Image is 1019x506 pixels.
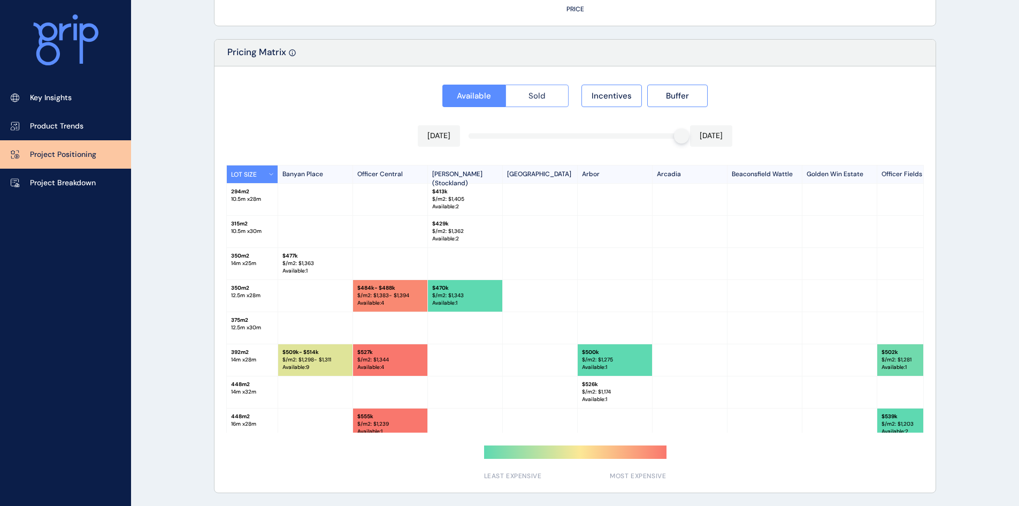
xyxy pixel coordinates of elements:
[802,165,877,183] p: Golden Win Estate
[582,356,648,364] p: $/m2: $ 1,275
[357,420,423,428] p: $/m2: $ 1,239
[231,413,273,420] p: 448 m2
[231,220,273,228] p: 315 m2
[357,284,423,292] p: $ 484k - $488k
[282,260,348,267] p: $/m2: $ 1,363
[432,235,498,243] p: Available : 2
[30,93,72,103] p: Key Insights
[231,349,273,356] p: 392 m2
[357,349,423,356] p: $ 527k
[282,252,348,260] p: $ 477k
[505,85,569,107] button: Sold
[882,349,947,356] p: $ 502k
[231,388,273,396] p: 14 m x 32 m
[278,165,353,183] p: Banyan Place
[282,356,348,364] p: $/m2: $ 1,298 - $1,311
[427,131,450,141] p: [DATE]
[528,90,546,101] span: Sold
[231,381,273,388] p: 448 m2
[282,267,348,275] p: Available : 1
[231,195,273,203] p: 10.5 m x 28 m
[30,149,96,160] p: Project Positioning
[432,195,498,203] p: $/m2: $ 1,405
[231,252,273,260] p: 350 m2
[231,188,273,195] p: 294 m2
[432,220,498,228] p: $ 429k
[442,85,505,107] button: Available
[432,299,498,307] p: Available : 1
[231,316,273,324] p: 375 m2
[700,131,723,141] p: [DATE]
[432,284,498,292] p: $ 470k
[357,299,423,307] p: Available : 4
[503,165,578,183] p: [GEOGRAPHIC_DATA]
[357,356,423,364] p: $/m2: $ 1,344
[582,396,648,403] p: Available : 1
[582,364,648,371] p: Available : 1
[432,228,498,235] p: $/m2: $ 1,362
[282,349,348,356] p: $ 509k - $514k
[432,203,498,210] p: Available : 2
[582,388,648,396] p: $/m2: $ 1,174
[582,349,648,356] p: $ 500k
[231,356,273,364] p: 14 m x 28 m
[666,90,689,101] span: Buffer
[30,178,96,188] p: Project Breakdown
[231,284,273,292] p: 350 m2
[877,165,952,183] p: Officer Fields
[432,292,498,299] p: $/m2: $ 1,343
[727,165,802,183] p: Beaconsfield Wattle
[882,356,947,364] p: $/m2: $ 1,281
[882,413,947,420] p: $ 539k
[357,413,423,420] p: $ 555k
[231,260,273,267] p: 14 m x 25 m
[30,121,83,132] p: Product Trends
[882,428,947,435] p: Available : 2
[227,46,286,66] p: Pricing Matrix
[647,85,708,107] button: Buffer
[432,188,498,195] p: $ 413k
[610,472,666,481] span: MOST EXPENSIVE
[484,472,542,481] span: LEAST EXPENSIVE
[581,85,642,107] button: Incentives
[582,381,648,388] p: $ 526k
[353,165,428,183] p: Officer Central
[882,364,947,371] p: Available : 1
[592,90,632,101] span: Incentives
[357,428,423,435] p: Available : 1
[231,228,273,235] p: 10.5 m x 30 m
[428,165,503,183] p: [PERSON_NAME] (Stockland)
[457,90,491,101] span: Available
[282,364,348,371] p: Available : 9
[357,364,423,371] p: Available : 4
[578,165,653,183] p: Arbor
[231,292,273,299] p: 12.5 m x 28 m
[231,420,273,428] p: 16 m x 28 m
[227,165,278,183] button: LOT SIZE
[231,324,273,331] p: 12.5 m x 30 m
[882,420,947,428] p: $/m2: $ 1,203
[653,165,727,183] p: Arcadia
[357,292,423,299] p: $/m2: $ 1,383 - $1,394
[566,5,584,13] text: PRICE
